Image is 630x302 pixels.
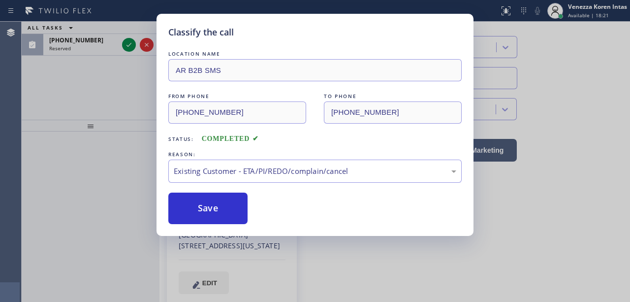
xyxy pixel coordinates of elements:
input: From phone [168,101,306,124]
div: FROM PHONE [168,91,306,101]
div: TO PHONE [324,91,462,101]
div: Existing Customer - ETA/PI/REDO/complain/cancel [174,166,456,177]
input: To phone [324,101,462,124]
div: LOCATION NAME [168,49,462,59]
div: REASON: [168,149,462,160]
button: Save [168,193,248,224]
span: Status: [168,135,194,142]
h5: Classify the call [168,26,234,39]
span: COMPLETED [202,135,259,142]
